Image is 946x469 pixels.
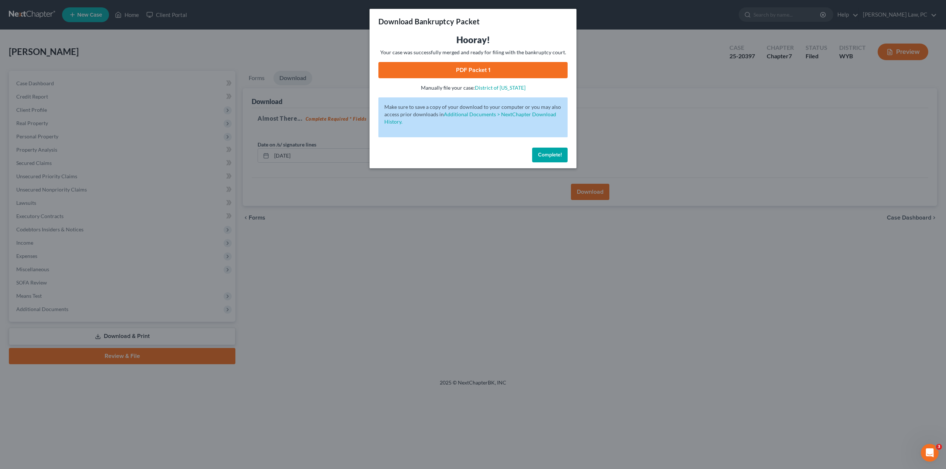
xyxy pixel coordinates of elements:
[378,34,568,46] h3: Hooray!
[936,444,942,450] span: 3
[378,16,480,27] h3: Download Bankruptcy Packet
[384,111,556,125] a: Additional Documents > NextChapter Download History.
[538,152,562,158] span: Complete!
[378,84,568,92] p: Manually file your case:
[378,62,568,78] a: PDF Packet 1
[921,444,939,462] iframe: Intercom live chat
[378,49,568,56] p: Your case was successfully merged and ready for filing with the bankruptcy court.
[532,148,568,162] button: Complete!
[475,85,525,91] a: District of [US_STATE]
[384,103,562,125] p: Make sure to save a copy of your download to your computer or you may also access prior downloads in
